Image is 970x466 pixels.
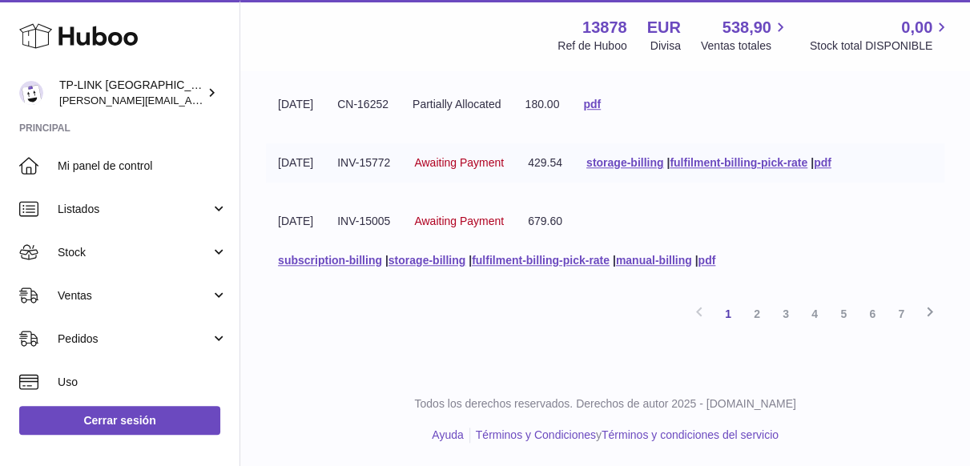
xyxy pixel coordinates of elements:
[516,143,574,183] td: 429.54
[325,85,400,124] td: CN-16252
[670,156,807,169] a: fulfilment-billing-pick-rate
[414,215,504,227] span: Awaiting Payment
[58,159,227,174] span: Mi panel de control
[325,143,402,183] td: INV-15772
[58,375,227,390] span: Uso
[722,17,771,38] span: 538,90
[800,299,829,328] a: 4
[19,406,220,435] a: Cerrar sesión
[59,94,321,106] span: [PERSON_NAME][EMAIL_ADDRESS][DOMAIN_NAME]
[858,299,887,328] a: 6
[266,202,325,241] td: [DATE]
[470,428,779,443] li: y
[472,254,610,267] a: fulfilment-billing-pick-rate
[714,299,743,328] a: 1
[266,85,325,124] td: [DATE]
[58,331,211,347] span: Pedidos
[513,85,571,124] td: 180.00
[253,396,957,412] p: Todos los derechos reservados. Derechos de autor 2025 - [DOMAIN_NAME]
[414,156,504,169] span: Awaiting Payment
[811,156,814,169] span: |
[701,38,790,54] span: Ventas totales
[613,254,616,267] span: |
[647,17,681,38] strong: EUR
[58,245,211,260] span: Stock
[582,17,627,38] strong: 13878
[887,299,916,328] a: 7
[58,288,211,303] span: Ventas
[901,17,932,38] span: 0,00
[616,254,692,267] a: manual-billing
[557,38,626,54] div: Ref de Huboo
[810,17,951,54] a: 0,00 Stock total DISPONIBLE
[666,156,670,169] span: |
[278,254,382,267] a: subscription-billing
[325,202,402,241] td: INV-15005
[698,254,715,267] a: pdf
[413,98,501,110] span: Partially Allocated
[58,202,211,217] span: Listados
[829,299,858,328] a: 5
[19,81,43,105] img: celia.yan@tp-link.com
[586,156,663,169] a: storage-billing
[476,428,596,441] a: Términos y Condiciones
[771,299,800,328] a: 3
[432,428,463,441] a: Ayuda
[694,254,698,267] span: |
[388,254,465,267] a: storage-billing
[701,17,790,54] a: 538,90 Ventas totales
[583,98,601,110] a: pdf
[650,38,681,54] div: Divisa
[266,143,325,183] td: [DATE]
[385,254,388,267] span: |
[602,428,779,441] a: Términos y condiciones del servicio
[59,78,203,108] div: TP-LINK [GEOGRAPHIC_DATA], SOCIEDAD LIMITADA
[516,202,574,241] td: 679.60
[743,299,771,328] a: 2
[814,156,831,169] a: pdf
[810,38,951,54] span: Stock total DISPONIBLE
[469,254,472,267] span: |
